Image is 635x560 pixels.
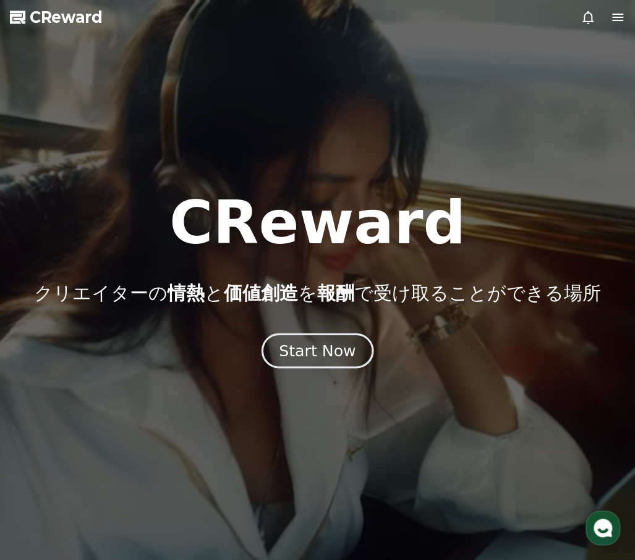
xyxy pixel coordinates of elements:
[82,391,160,422] a: Messages
[4,391,82,422] a: Home
[317,282,354,304] span: 報酬
[32,410,53,420] span: Home
[10,7,103,27] a: CReward
[160,391,237,422] a: Settings
[262,333,373,368] button: Start Now
[183,410,213,420] span: Settings
[168,282,205,304] span: 情熱
[169,193,466,253] h1: CReward
[34,282,601,304] p: クリエイターの と を で受け取ることができる場所
[224,282,298,304] span: 価値創造
[264,346,371,358] a: Start Now
[103,411,139,420] span: Messages
[30,7,103,27] span: CReward
[279,340,356,361] div: Start Now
